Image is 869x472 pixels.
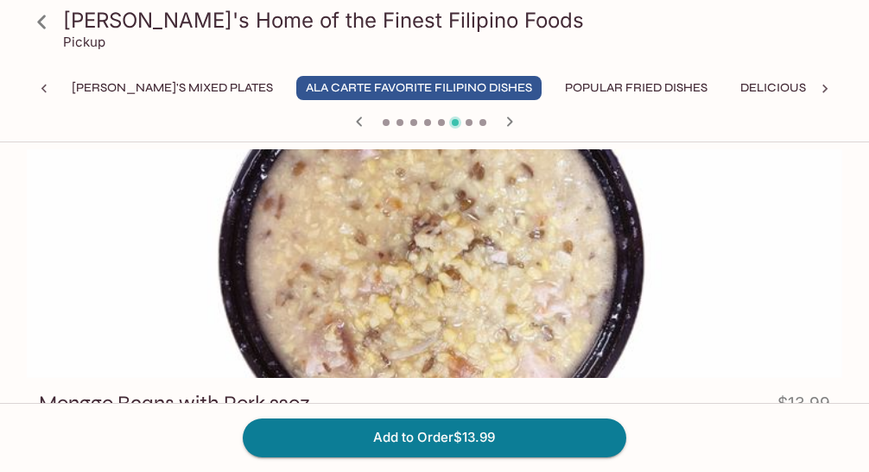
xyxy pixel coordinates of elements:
h3: Monggo Beans with Pork 32oz [39,390,310,417]
button: Popular Fried Dishes [555,76,717,100]
h4: $13.99 [777,390,830,424]
button: [PERSON_NAME]'s Mixed Plates [62,76,282,100]
button: Ala Carte Favorite Filipino Dishes [296,76,542,100]
h3: [PERSON_NAME]'s Home of the Finest Filipino Foods [63,7,835,34]
button: Add to Order$13.99 [243,419,626,456]
p: Pickup [63,34,105,50]
button: Delicious Soups [731,76,859,100]
div: Monggo Beans with Pork 32oz [27,149,842,378]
